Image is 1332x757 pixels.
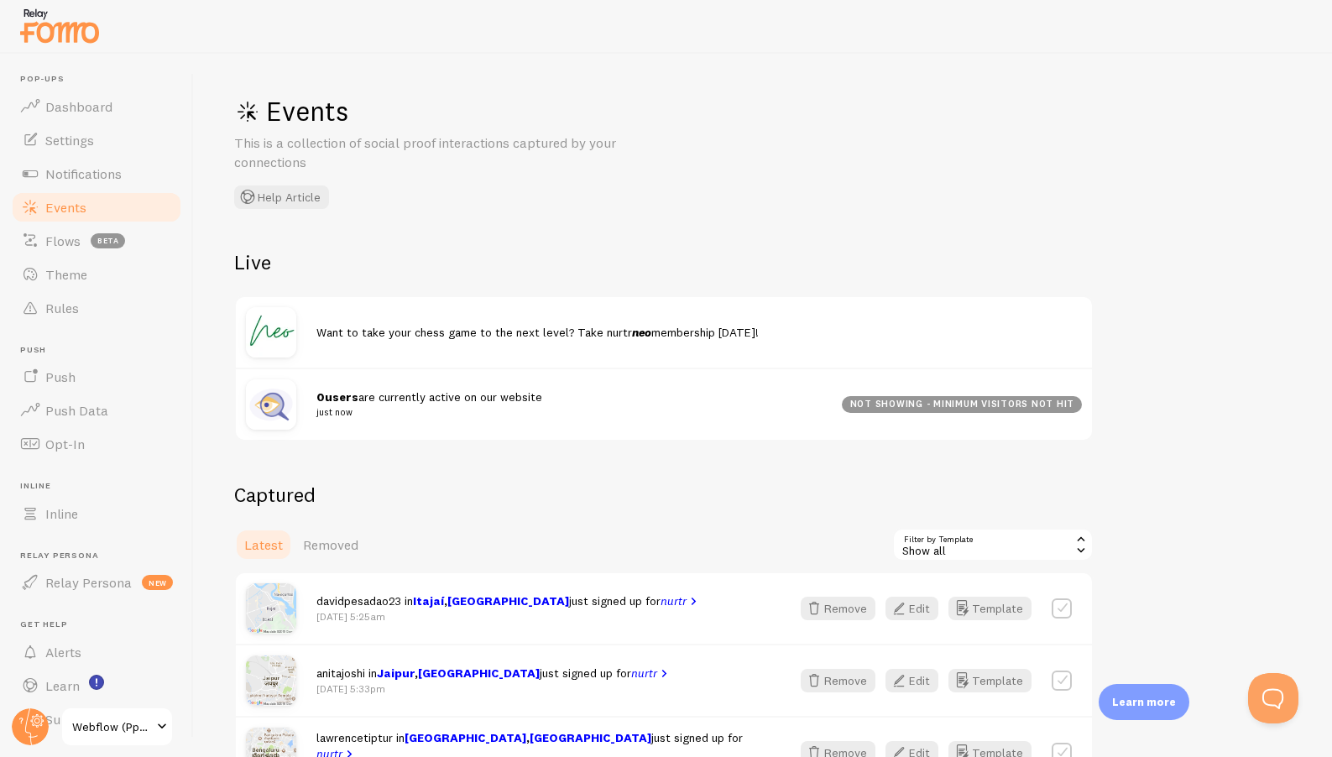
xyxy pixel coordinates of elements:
[316,389,325,405] span: 0
[948,669,1032,692] button: Template
[10,191,183,224] a: Events
[18,4,102,47] img: fomo-relay-logo-orange.svg
[631,666,657,681] em: nurtr
[801,669,875,692] button: Remove
[418,666,540,681] span: [GEOGRAPHIC_DATA]
[234,482,1094,508] h2: Captured
[10,669,183,702] a: Learn
[234,528,293,561] a: Latest
[246,307,296,358] img: 63e4f0230de40782485c5851_Neo%20(40%20%C3%97%2040%20px)%20(100%20%C3%97%20100%20px).webp
[948,597,1032,620] button: Template
[10,566,183,599] a: Relay Persona new
[303,536,358,553] span: Removed
[1248,673,1298,723] iframe: Help Scout Beacon - Open
[234,185,329,209] button: Help Article
[316,666,671,681] span: anitajoshi in just signed up for
[405,730,526,745] span: [GEOGRAPHIC_DATA]
[10,360,183,394] a: Push
[10,291,183,325] a: Rules
[10,394,183,427] a: Push Data
[45,402,108,419] span: Push Data
[316,609,701,624] p: [DATE] 5:25am
[10,258,183,291] a: Theme
[246,583,296,634] img: Itaja%C3%AD-Santa_Catarina-Brazil.png
[447,593,569,608] span: [GEOGRAPHIC_DATA]
[45,232,81,249] span: Flows
[316,389,822,420] span: are currently active on our website
[234,249,1094,275] h2: Live
[892,528,1094,561] div: Show all
[246,379,296,430] img: inquiry.jpg
[20,619,183,630] span: Get Help
[45,436,85,452] span: Opt-In
[45,132,94,149] span: Settings
[142,575,173,590] span: new
[1112,694,1176,710] p: Learn more
[45,199,86,216] span: Events
[89,675,104,690] svg: <p>Watch New Feature Tutorials!</p>
[45,368,76,385] span: Push
[45,644,81,660] span: Alerts
[632,325,651,340] em: neo
[413,593,444,608] span: Itajaí
[842,396,1082,413] div: not showing - minimum visitors not hit
[316,681,671,696] p: [DATE] 5:33pm
[316,405,822,420] small: just now
[234,94,738,128] h1: Events
[45,300,79,316] span: Rules
[10,497,183,530] a: Inline
[45,165,122,182] span: Notifications
[45,574,132,591] span: Relay Persona
[91,233,125,248] span: beta
[20,345,183,356] span: Push
[405,730,651,745] strong: ,
[45,266,87,283] span: Theme
[10,157,183,191] a: Notifications
[413,593,569,608] strong: ,
[377,666,540,681] strong: ,
[60,707,174,747] a: Webflow (Ppdev)
[72,717,152,737] span: Webflow (Ppdev)
[20,74,183,85] span: Pop-ups
[316,593,701,608] span: davidpesadao23 in just signed up for
[885,669,938,692] button: Edit
[1099,684,1189,720] div: Learn more
[10,224,183,258] a: Flows beta
[20,551,183,561] span: Relay Persona
[45,677,80,694] span: Learn
[885,597,938,620] button: Edit
[20,481,183,492] span: Inline
[530,730,651,745] span: [GEOGRAPHIC_DATA]
[885,597,948,620] a: Edit
[316,389,358,405] strong: users
[244,536,283,553] span: Latest
[45,98,112,115] span: Dashboard
[661,593,687,608] em: nurtr
[316,325,759,340] span: Want to take your chess game to the next level? Take nurtr membership [DATE]!
[10,635,183,669] a: Alerts
[885,669,948,692] a: Edit
[801,597,875,620] button: Remove
[45,505,78,522] span: Inline
[377,666,415,681] span: Jaipur
[10,427,183,461] a: Opt-In
[246,655,296,706] img: Jaipur-Rajasthan-India.png
[10,702,183,736] a: Support
[234,133,637,172] p: This is a collection of social proof interactions captured by your connections
[10,123,183,157] a: Settings
[10,90,183,123] a: Dashboard
[293,528,368,561] a: Removed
